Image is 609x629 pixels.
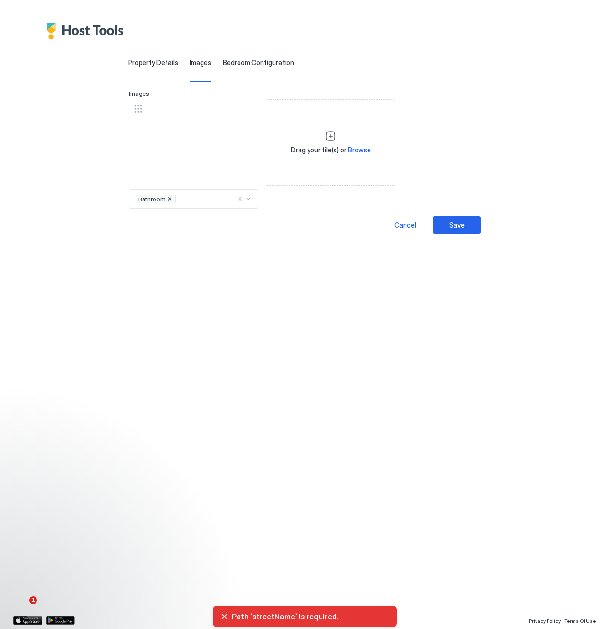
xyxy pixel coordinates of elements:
[129,99,258,186] div: View image
[232,612,389,621] span: Path `streetName` is required.
[381,216,429,234] button: Cancel
[7,536,199,603] iframe: Intercom notifications message
[10,596,33,619] iframe: Intercom live chat
[129,90,149,97] span: Images
[449,220,465,230] div: Save
[128,58,178,67] span: Property Details
[29,596,37,604] span: 1
[190,58,211,67] span: Images
[394,220,416,230] div: Cancel
[167,195,173,203] div: Remove Bathroom
[433,216,481,234] button: Save
[291,146,371,154] span: Drag your file(s) or
[348,146,371,154] span: Browse
[46,23,129,39] div: Host Tools Logo
[223,58,294,67] span: Bedroom Configuration
[138,196,166,203] span: Bathroom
